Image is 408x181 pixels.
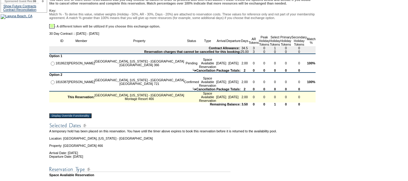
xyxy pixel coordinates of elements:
td: 0 [249,87,259,92]
td: 0 [291,69,307,73]
td: A temporary hold has been placed on this reservation. You have until the timer above expires to b... [49,129,316,133]
td: 1 [270,46,281,50]
td: Select Holiday Tokens [270,35,281,46]
td: 0 [291,87,307,92]
td: 0 [270,50,281,54]
td: Location: [GEOGRAPHIC_DATA], [US_STATE] - [GEOGRAPHIC_DATA] [49,133,316,140]
td: 0 [280,92,291,102]
nobr: Montage Resort 466 [125,97,154,101]
td: 0 [270,69,281,73]
td: 30 Day Contract :: [DATE] - [DATE] [49,32,316,35]
td: 2.00 [241,58,249,69]
td: [DATE] [216,92,226,102]
img: Reservation Dates [49,122,230,129]
td: Option 1 [49,54,316,58]
td: Primary Holiday Tokens [280,35,291,46]
td: ID [56,35,68,46]
td: Days [241,35,249,46]
td: 0 [280,76,291,87]
td: Secondary Holiday Tokens [291,35,307,46]
td: 0 [280,102,291,106]
td: 0 [291,102,307,106]
td: [DATE] [226,92,240,102]
td: Space Available Reservation [49,173,316,177]
b: Contract Allowance: [209,46,240,50]
td: 1818623 [56,58,68,69]
td: 0 [249,69,259,73]
td: 2 [241,69,249,73]
td: 0 [249,92,259,102]
td: 0 [280,87,291,92]
td: [DATE] [216,76,226,87]
td: [PERSON_NAME] [68,58,95,69]
td: 1816387 [56,76,68,87]
td: Space Available Reservation [199,76,216,87]
td: 0 [259,46,270,50]
td: [DATE] [226,76,240,87]
td: Remaining Balance: [49,102,241,106]
td: [PERSON_NAME] [68,76,95,87]
td: Cancellation Package Totals: [49,69,241,73]
nobr: [GEOGRAPHIC_DATA] 721 [120,82,159,86]
td: Confirmed [184,76,199,87]
td: 0 [291,46,307,50]
td: 0 [280,50,291,54]
td: 0 [280,58,291,69]
td: 0 [280,69,291,73]
td: Option 2 [49,73,316,76]
td: Space Available Reservation [199,58,216,69]
td: 0 [259,50,270,54]
td: 0 [259,58,270,69]
td: 1 [270,102,281,106]
td: 0 [249,102,259,106]
td: Arrival [216,35,226,46]
td: Cancellation Package Totals: [49,87,241,92]
td: 0 [291,76,307,87]
b: 100% [307,61,315,65]
td: 3.50 [241,102,249,106]
td: 0 [259,87,270,92]
td: Arrival Date: [DATE] [49,147,316,155]
td: Property: [GEOGRAPHIC_DATA] 466 [49,140,316,147]
td: Departure [226,35,240,46]
td: [DATE] [226,58,240,69]
nobr: [GEOGRAPHIC_DATA], [US_STATE] - [GEOGRAPHIC_DATA] [95,93,184,97]
a: Show Future Contracts [3,4,36,8]
td: Space Available Reservation [199,92,216,102]
td: Pending [184,58,199,69]
img: Reservation Type [49,166,230,173]
td: 0 [259,102,270,106]
td: 0 [259,69,270,73]
div: Match % - To derive this value, relative weights (Holiday - 50%, AR - 30%, Days - 20%) are attach... [49,12,316,20]
td: 2.00 [241,76,249,87]
td: 34.5 [241,46,249,50]
td: 0 [291,50,307,54]
td: 3 [249,50,259,54]
td: Match % [307,35,316,46]
td: [DATE] [216,58,226,69]
td: Status [184,35,199,46]
a: Contract Reconciliation [3,8,37,11]
td: 2.00 [241,92,249,102]
td: Type [199,35,216,46]
td: 0 [249,76,259,87]
td: Peak Holiday Tokens [259,35,270,46]
b: Reservation charges that cannot be cancelled for this booking: [144,50,241,53]
td: 0 [259,76,270,87]
td: Departure Date: [DATE] [49,155,316,158]
input: Display Override Functionality [49,113,92,118]
td: 0 [270,58,281,69]
b: 100% [307,80,315,84]
td: 0 [270,87,281,92]
td: 3 [249,46,259,50]
td: 2 [241,87,249,92]
td: 25.00 [241,50,249,54]
img: Laguna Beach, CA [1,14,32,19]
td: AR Tokens [249,35,259,46]
td: 0 [270,92,281,102]
td: 0 [259,92,270,102]
td: Member [68,35,95,46]
nobr: This Reservation: [68,95,95,99]
td: Property [95,35,184,46]
nobr: [GEOGRAPHIC_DATA], [US_STATE] - [GEOGRAPHIC_DATA] [95,60,184,63]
